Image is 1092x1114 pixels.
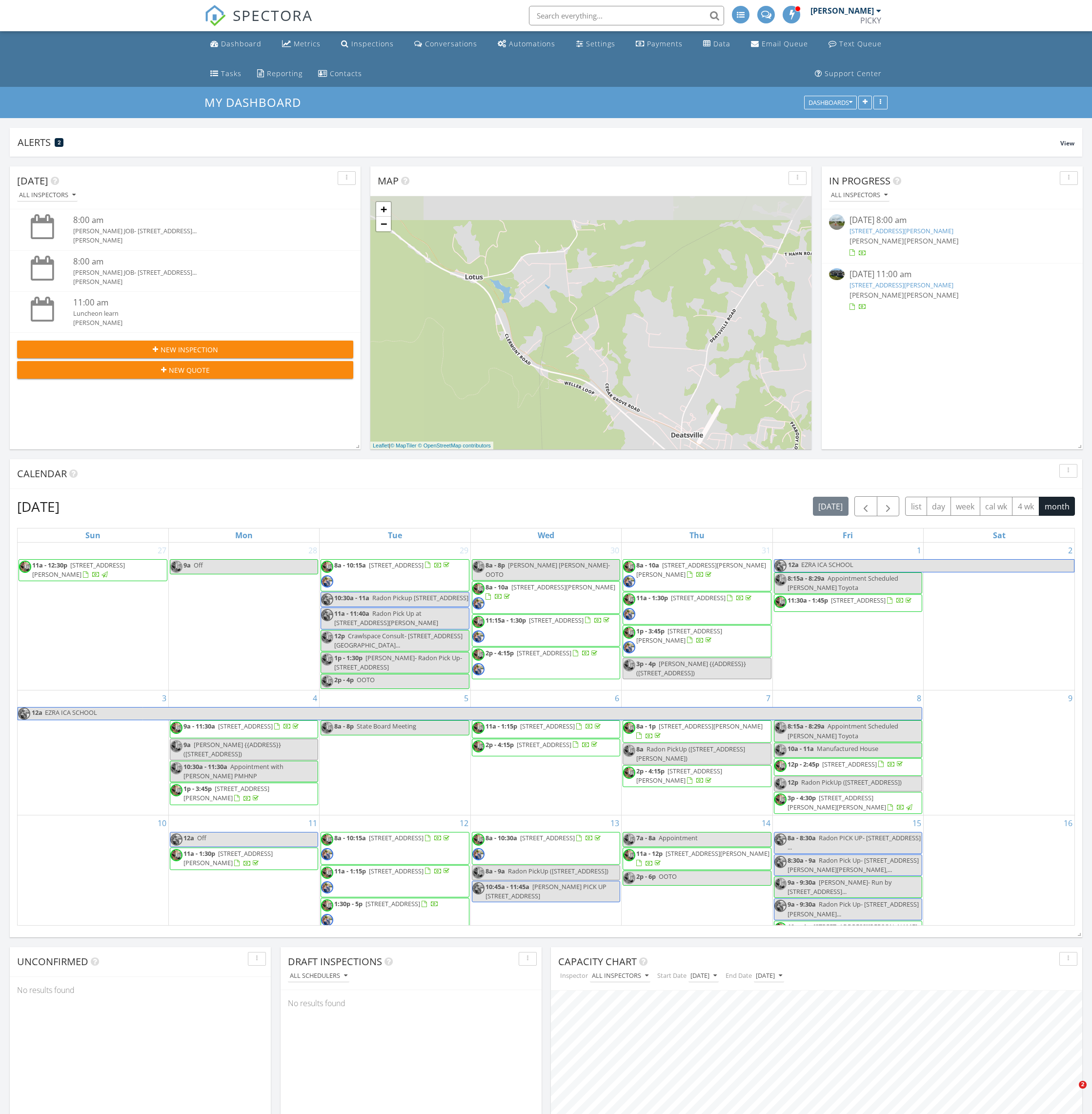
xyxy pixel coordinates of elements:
a: Go to August 6, 2025 [613,690,621,706]
a: 11a - 1:30p [STREET_ADDRESS] [623,592,771,624]
span: OOTO [357,675,375,684]
span: Radon Pickup [STREET_ADDRESS] [372,593,468,602]
a: 8a - 1p [STREET_ADDRESS][PERSON_NAME] [623,720,771,742]
span: 1p - 3:45p [183,784,212,793]
td: Go to July 30, 2025 [470,543,621,690]
div: Inspections [351,39,394,48]
span: 2p - 4:15p [485,648,514,657]
span: 8a [636,745,644,753]
a: 8a - 10:15a [STREET_ADDRESS] [321,832,469,864]
span: State Board Meeting [357,722,416,730]
span: 3p - 4:30p [788,793,816,802]
span: [STREET_ADDRESS] [520,833,575,842]
span: 2p - 4:15p [485,740,514,749]
a: © OpenStreetMap contributors [418,443,491,448]
span: Appointment Scheduled [PERSON_NAME] Toyota [788,722,898,740]
img: prom25_9999_78.jpg [321,609,333,621]
a: 11a - 1:30p [STREET_ADDRESS] [636,593,753,602]
a: 12p - 2:45p [STREET_ADDRESS] [788,760,905,769]
a: [STREET_ADDRESS][PERSON_NAME] [849,226,953,235]
a: 1p - 3:45p [STREET_ADDRESS][PERSON_NAME] [183,784,269,802]
img: prom25_9999_78.jpg [472,597,485,609]
a: Dashboard [206,35,265,53]
a: Settings [572,35,619,53]
a: Go to August 2, 2025 [1066,543,1074,558]
span: [PERSON_NAME] [904,290,959,300]
span: 8a - 10:30a [485,833,517,842]
td: Go to July 27, 2025 [18,543,168,690]
td: Go to August 3, 2025 [18,690,168,815]
div: Support Center [825,69,882,78]
a: [STREET_ADDRESS][PERSON_NAME] [849,281,953,289]
span: [STREET_ADDRESS] [822,760,877,769]
a: Friday [841,528,855,542]
a: Tuesday [386,528,404,542]
span: [STREET_ADDRESS][PERSON_NAME] [636,767,722,785]
span: [PERSON_NAME]- Radon Pick Up- [STREET_ADDRESS] [334,653,462,671]
span: [STREET_ADDRESS][PERSON_NAME][PERSON_NAME] [636,561,766,579]
a: 1p - 3:45p [STREET_ADDRESS][PERSON_NAME] [623,625,771,657]
a: 9a - 11:30a [STREET_ADDRESS] [183,722,301,730]
div: Metrics [294,39,321,48]
td: Go to August 16, 2025 [924,815,1074,1003]
span: 9a - 11:30a [183,722,215,730]
span: 8a - 10a [485,583,508,591]
span: 10:30a - 11:30a [183,762,227,771]
a: 11:15a - 1:30p [STREET_ADDRESS] [472,614,620,647]
td: Go to August 5, 2025 [320,690,470,815]
span: [PERSON_NAME] [849,290,904,300]
img: bf8274bfc87b4e28ab655cc270350d12_1_105_c.jpeg [472,648,485,661]
a: 11a - 1:30p [STREET_ADDRESS][PERSON_NAME] [170,848,318,870]
span: [STREET_ADDRESS] [218,722,273,730]
span: Radon Pick Up- [STREET_ADDRESS][PERSON_NAME][PERSON_NAME],... [788,856,919,874]
a: Saturday [991,528,1008,542]
a: Inspections [337,35,398,53]
span: [STREET_ADDRESS] [517,740,571,749]
a: Go to August 14, 2025 [760,815,772,831]
input: Search everything... [529,6,724,25]
a: Contacts [314,65,366,83]
div: Dashboards [809,100,852,106]
a: Monday [233,528,255,542]
a: Go to August 8, 2025 [915,690,923,706]
a: Support Center [811,65,886,83]
span: 11a - 12p [636,849,663,858]
img: prom25_9999_78.jpg [472,848,485,860]
td: Go to July 31, 2025 [622,543,772,690]
a: 11a - 12:30p [STREET_ADDRESS][PERSON_NAME] [32,561,125,579]
img: bf8274bfc87b4e28ab655cc270350d12_1_105_c.jpeg [321,561,333,573]
a: 3p - 4:30p [STREET_ADDRESS][PERSON_NAME][PERSON_NAME] [774,792,922,814]
div: [DATE] 11:00 am [849,268,1055,281]
span: 12a [31,708,43,720]
a: 8a - 10:15a [STREET_ADDRESS] [334,833,451,842]
span: 3p - 4p [636,659,656,668]
span: [STREET_ADDRESS] [369,833,424,842]
span: New Quote [169,365,210,375]
span: Appointment Scheduled [PERSON_NAME] Toyota [788,574,898,592]
a: 8a - 10:30a [STREET_ADDRESS] [485,833,603,842]
a: 3p - 4:30p [STREET_ADDRESS][PERSON_NAME][PERSON_NAME] [788,793,914,811]
span: 8:30a - 9a [788,856,816,865]
a: Sunday [83,528,102,542]
a: 11a - 12p [STREET_ADDRESS][PERSON_NAME] [636,849,769,867]
a: [DATE] 8:00 am [STREET_ADDRESS][PERSON_NAME] [PERSON_NAME][PERSON_NAME] [829,214,1075,258]
img: bf8274bfc87b4e28ab655cc270350d12_1_105_c.jpeg [774,722,787,734]
span: [STREET_ADDRESS] [671,593,726,602]
a: SPECTORA [204,13,313,34]
span: 11:30a - 1:45p [788,596,828,605]
span: [STREET_ADDRESS][PERSON_NAME] [32,561,125,579]
span: View [1060,139,1074,147]
a: Leaflet [373,443,389,448]
img: bf8274bfc87b4e28ab655cc270350d12_1_105_c.jpeg [170,762,182,774]
a: Metrics [278,35,324,53]
span: [STREET_ADDRESS] [369,561,424,569]
div: Settings [586,39,615,48]
div: PICKY [860,16,881,25]
img: bf8274bfc87b4e28ab655cc270350d12_1_105_c.jpeg [774,574,787,586]
span: 10:30a - 11a [334,593,369,602]
a: Data [699,35,734,53]
img: bf8274bfc87b4e28ab655cc270350d12_1_105_c.jpeg [623,659,635,671]
div: All Inspectors [831,192,888,199]
td: Go to August 2, 2025 [924,543,1074,690]
a: 2p - 4:15p [STREET_ADDRESS] [472,739,620,756]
